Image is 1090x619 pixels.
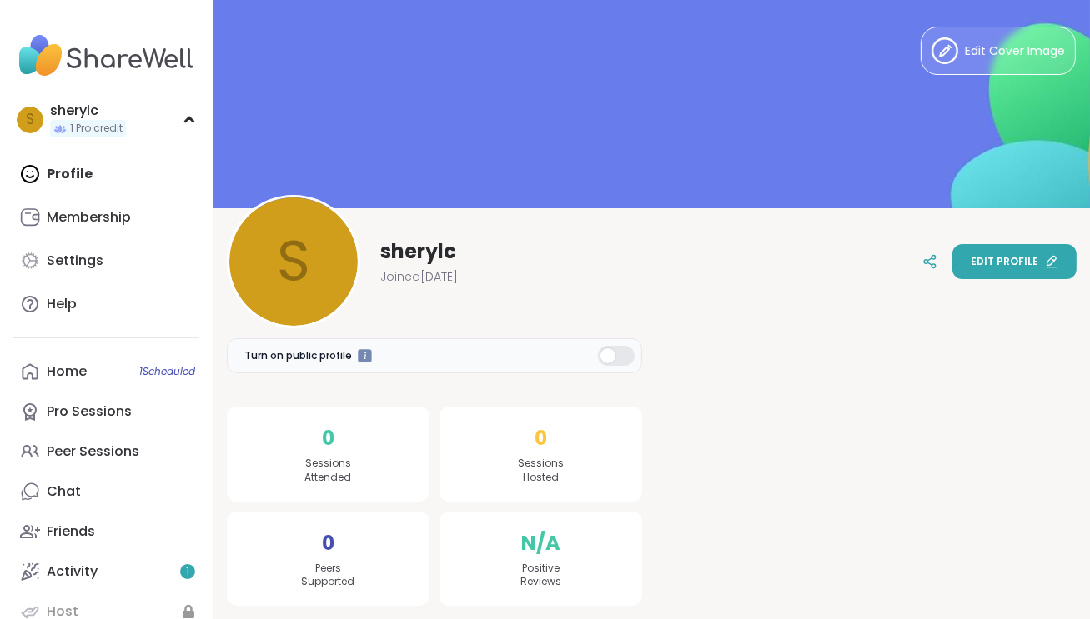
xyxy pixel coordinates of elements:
[13,472,199,512] a: Chat
[47,442,139,461] div: Peer Sessions
[952,244,1077,279] button: Edit profile
[47,208,131,227] div: Membership
[13,284,199,324] a: Help
[47,402,132,421] div: Pro Sessions
[13,512,199,552] a: Friends
[139,365,195,378] span: 1 Scheduled
[521,528,560,558] span: N/A
[322,528,334,558] span: 0
[358,349,372,363] iframe: Spotlight
[13,432,199,472] a: Peer Sessions
[13,241,199,281] a: Settings
[380,238,456,265] span: sherylc
[47,482,81,501] div: Chat
[70,122,123,136] span: 1 Pro credit
[13,392,199,432] a: Pro Sessions
[971,254,1038,269] span: Edit profile
[520,562,561,590] span: Positive Reviews
[301,562,354,590] span: Peers Supported
[50,102,126,120] div: sherylc
[244,348,352,363] span: Turn on public profile
[322,423,334,453] span: 0
[304,457,351,485] span: Sessions Attended
[47,252,103,270] div: Settings
[186,565,189,579] span: 1
[47,562,98,581] div: Activity
[26,109,34,131] span: s
[535,423,547,453] span: 0
[13,27,199,85] img: ShareWell Nav Logo
[921,27,1076,75] button: Edit Cover Image
[47,522,95,541] div: Friends
[47,295,77,313] div: Help
[13,552,199,592] a: Activity1
[47,362,87,381] div: Home
[518,457,564,485] span: Sessions Hosted
[13,352,199,392] a: Home1Scheduled
[380,268,458,285] span: Joined [DATE]
[965,42,1065,60] span: Edit Cover Image
[13,197,199,237] a: Membership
